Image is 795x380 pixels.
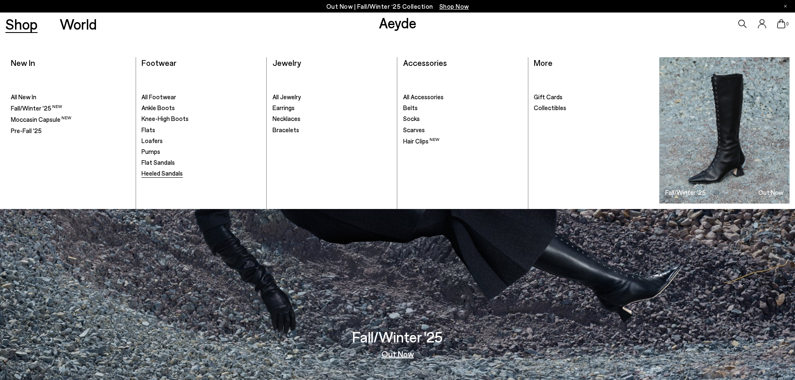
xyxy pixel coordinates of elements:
span: Navigate to /collections/new-in [439,3,469,10]
a: All Accessories [403,93,522,101]
a: Footwear [141,58,177,68]
span: Belts [403,104,418,111]
a: Earrings [273,104,392,112]
span: All Accessories [403,93,444,101]
a: All Jewelry [273,93,392,101]
a: New In [11,58,35,68]
span: All Jewelry [273,93,301,101]
a: Flat Sandals [141,159,261,167]
a: Necklaces [273,115,392,123]
a: Loafers [141,137,261,145]
a: Belts [403,104,522,112]
span: Necklaces [273,115,300,122]
p: Out Now | Fall/Winter ‘25 Collection [326,1,469,12]
a: Out Now [381,350,414,358]
span: Pumps [141,148,160,155]
h3: Fall/Winter '25 [352,330,443,344]
h3: Fall/Winter '25 [665,189,706,196]
a: 0 [777,19,785,28]
a: Hair Clips [403,137,522,146]
a: Pre-Fall '25 [11,127,130,135]
a: Aeyde [379,14,416,31]
span: Flat Sandals [141,159,175,166]
span: Heeled Sandals [141,169,183,177]
img: Group_1295_900x.jpg [659,57,790,204]
a: Flats [141,126,261,134]
span: Collectibles [534,104,566,111]
a: All New In [11,93,130,101]
span: Flats [141,126,155,133]
span: 0 [785,22,790,26]
span: Ankle Boots [141,104,175,111]
span: All New In [11,93,36,101]
a: Pumps [141,148,261,156]
span: All Footwear [141,93,176,101]
a: Fall/Winter '25 Out Now [659,57,790,204]
span: Bracelets [273,126,299,133]
span: Scarves [403,126,425,133]
span: Loafers [141,137,163,144]
a: More [534,58,553,68]
a: Heeled Sandals [141,169,261,178]
h3: Out Now [758,189,783,196]
a: Accessories [403,58,447,68]
a: World [60,17,97,31]
span: Moccasin Capsule [11,116,71,123]
a: Scarves [403,126,522,134]
a: Fall/Winter '25 [11,104,130,113]
a: Socks [403,115,522,123]
a: Gift Cards [534,93,654,101]
span: Pre-Fall '25 [11,127,42,134]
span: Earrings [273,104,295,111]
a: Moccasin Capsule [11,115,130,124]
span: Socks [403,115,420,122]
a: Bracelets [273,126,392,134]
a: Ankle Boots [141,104,261,112]
span: Fall/Winter '25 [11,104,62,112]
span: Knee-High Boots [141,115,189,122]
a: Jewelry [273,58,301,68]
span: Hair Clips [403,137,439,145]
a: Collectibles [534,104,654,112]
a: All Footwear [141,93,261,101]
span: Gift Cards [534,93,563,101]
a: Knee-High Boots [141,115,261,123]
a: Shop [5,17,38,31]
